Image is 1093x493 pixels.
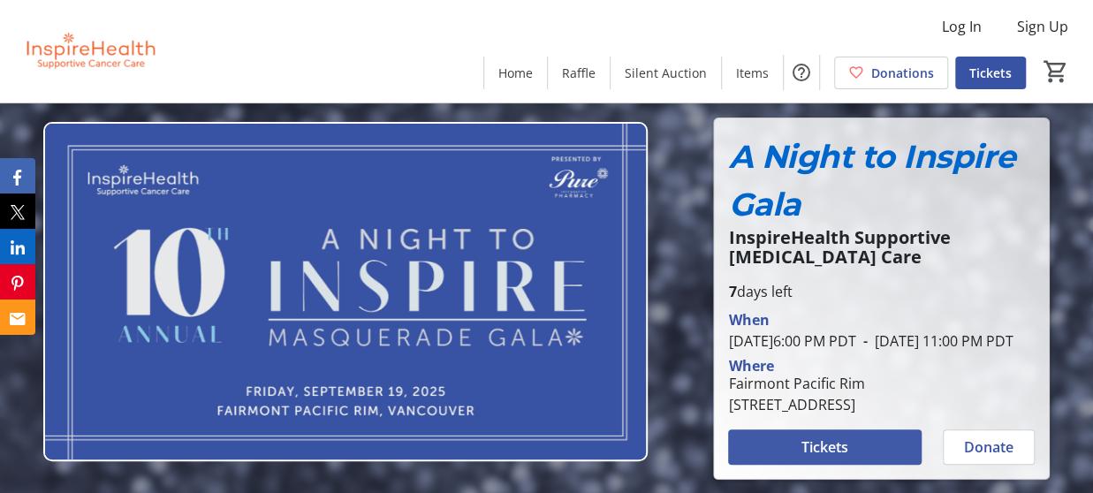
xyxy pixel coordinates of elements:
span: Silent Auction [625,64,707,82]
img: Campaign CTA Media Photo [43,122,648,461]
button: Donate [943,429,1035,465]
button: Log In [928,12,996,41]
button: Sign Up [1003,12,1082,41]
div: [STREET_ADDRESS] [728,394,864,415]
button: Help [784,55,819,90]
span: Home [498,64,533,82]
span: Raffle [562,64,596,82]
a: Items [722,57,783,89]
img: InspireHealth Supportive Cancer Care's Logo [11,7,168,95]
span: Log In [942,16,982,37]
div: Fairmont Pacific Rim [728,373,864,394]
a: Silent Auction [611,57,721,89]
span: Tickets [969,64,1012,82]
p: days left [728,281,1034,302]
span: Donations [871,64,934,82]
span: Sign Up [1017,16,1068,37]
a: Raffle [548,57,610,89]
button: Cart [1040,56,1072,87]
span: 7 [728,282,736,301]
span: Donate [964,436,1013,458]
a: Home [484,57,547,89]
button: Tickets [728,429,921,465]
span: [DATE] 6:00 PM PDT [728,331,855,351]
span: [DATE] 11:00 PM PDT [855,331,1013,351]
a: Donations [834,57,948,89]
div: Where [728,359,773,373]
p: InspireHealth Supportive [MEDICAL_DATA] Care [728,228,1034,267]
a: Tickets [955,57,1026,89]
span: Items [736,64,769,82]
div: When [728,309,769,330]
em: A Night to Inspire Gala [728,137,1015,224]
span: - [855,331,874,351]
span: Tickets [801,436,848,458]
